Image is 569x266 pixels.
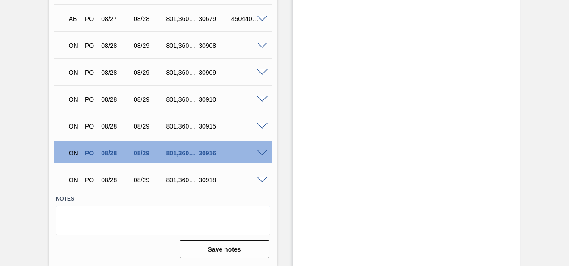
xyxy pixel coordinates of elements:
[67,116,82,136] div: Negotiating Order
[99,42,134,49] div: 08/28/2025
[196,42,231,49] div: 30908
[67,9,82,29] div: Awaiting Billing
[164,69,199,76] div: 801,360.000
[132,96,166,103] div: 08/29/2025
[99,69,134,76] div: 08/28/2025
[83,15,98,22] div: Purchase order
[196,96,231,103] div: 30910
[83,96,98,103] div: Purchase order
[164,150,199,157] div: 801,360.000
[56,193,270,206] label: Notes
[69,150,80,157] p: ON
[99,123,134,130] div: 08/28/2025
[83,42,98,49] div: Purchase order
[69,42,80,49] p: ON
[67,63,82,82] div: Negotiating Order
[67,36,82,56] div: Negotiating Order
[229,15,264,22] div: 4504409320
[196,69,231,76] div: 30909
[164,42,199,49] div: 801,360.000
[83,123,98,130] div: Purchase order
[83,176,98,184] div: Purchase order
[132,150,166,157] div: 08/29/2025
[69,96,80,103] p: ON
[83,150,98,157] div: Purchase order
[67,90,82,109] div: Negotiating Order
[99,150,134,157] div: 08/28/2025
[67,170,82,190] div: Negotiating Order
[83,69,98,76] div: Purchase order
[132,123,166,130] div: 08/29/2025
[164,15,199,22] div: 801,360.000
[164,176,199,184] div: 801,360.000
[69,15,80,22] p: AB
[69,176,80,184] p: ON
[99,15,134,22] div: 08/27/2025
[69,123,80,130] p: ON
[196,123,231,130] div: 30915
[196,150,231,157] div: 30916
[164,123,199,130] div: 801,360.000
[196,176,231,184] div: 30918
[164,96,199,103] div: 801,360.000
[69,69,80,76] p: ON
[196,15,231,22] div: 30679
[99,96,134,103] div: 08/28/2025
[132,42,166,49] div: 08/29/2025
[180,240,269,258] button: Save notes
[132,15,166,22] div: 08/28/2025
[67,143,82,163] div: Negotiating Order
[132,69,166,76] div: 08/29/2025
[132,176,166,184] div: 08/29/2025
[99,176,134,184] div: 08/28/2025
